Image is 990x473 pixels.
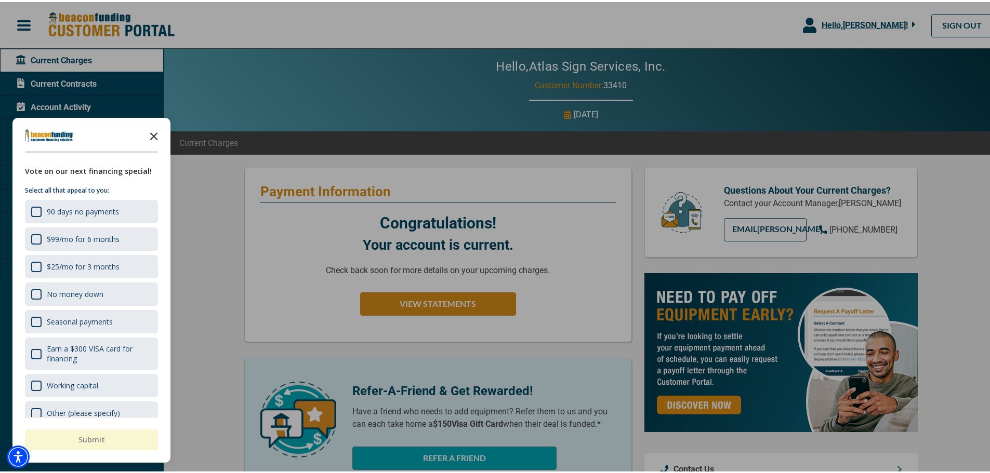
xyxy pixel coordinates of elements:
div: Seasonal payments [47,315,113,325]
div: Survey [12,116,170,461]
p: Select all that appeal to you: [25,183,158,194]
button: Close the survey [143,123,164,144]
div: Other (please specify) [47,406,120,416]
div: Vote on our next financing special! [25,164,158,175]
div: Working capital [47,379,98,388]
div: Seasonal payments [25,308,158,331]
div: $99/mo for 6 months [25,225,158,249]
div: $25/mo for 3 months [47,260,120,269]
img: Company logo [25,127,74,140]
div: Accessibility Menu [7,443,30,466]
div: Earn a $300 VISA card for financing [47,342,152,361]
div: No money down [25,280,158,304]
div: 90 days no payments [25,198,158,221]
div: No money down [47,287,103,297]
div: $25/mo for 3 months [25,253,158,276]
div: $99/mo for 6 months [47,232,120,242]
div: 90 days no payments [47,205,119,214]
div: Earn a $300 VISA card for financing [25,335,158,368]
div: Working capital [25,372,158,395]
button: Submit [25,427,158,448]
div: Other (please specify) [25,399,158,423]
